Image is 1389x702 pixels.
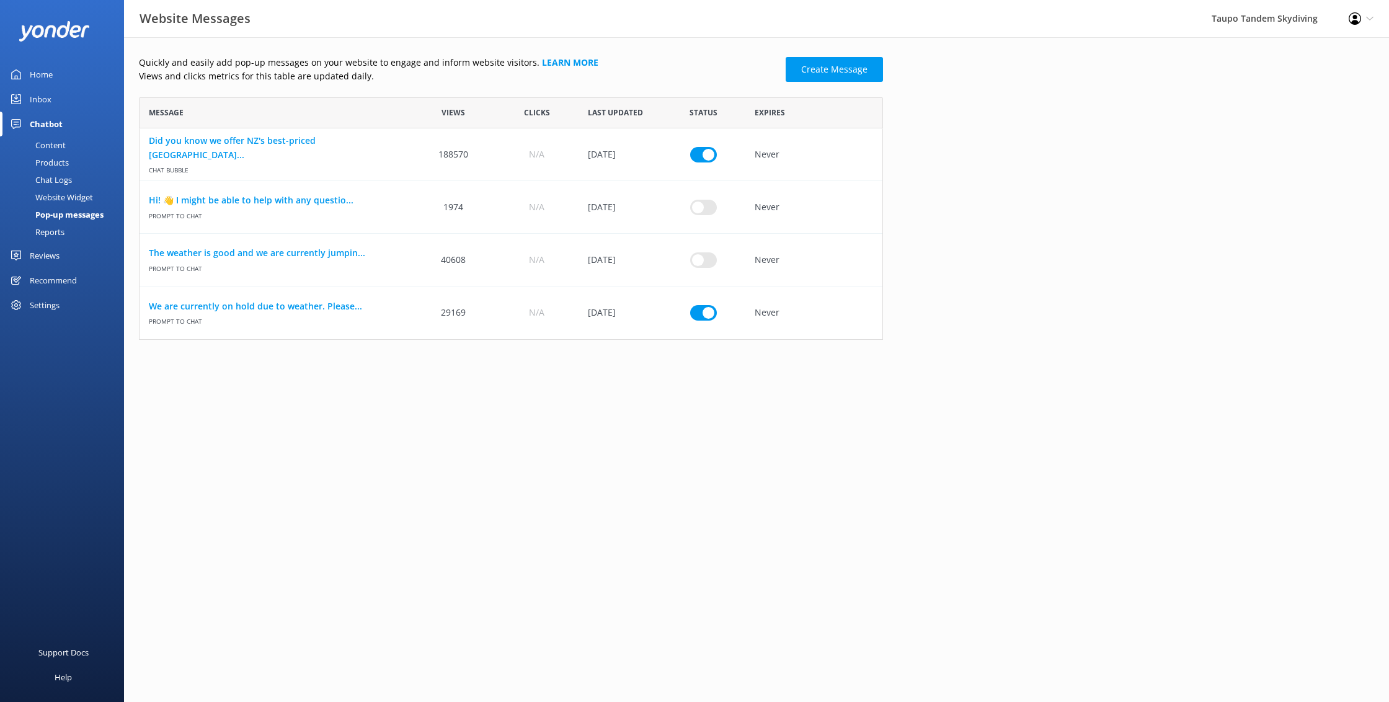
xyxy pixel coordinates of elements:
div: Help [55,665,72,690]
div: row [139,287,883,339]
div: Support Docs [38,640,89,665]
span: N/A [529,200,544,214]
div: Chat Logs [7,171,72,189]
a: Reports [7,223,124,241]
div: Products [7,154,69,171]
span: Prompt to Chat [149,313,402,326]
div: Pop-up messages [7,206,104,223]
div: Recommend [30,268,77,293]
div: 30 Jan 2025 [579,128,662,181]
span: Prompt to Chat [149,207,402,220]
div: Content [7,136,66,154]
a: Website Widget [7,189,124,206]
span: Message [149,107,184,118]
span: Expires [755,107,785,118]
span: N/A [529,148,544,161]
div: Never [745,287,882,339]
div: row [139,128,883,181]
div: 188570 [412,128,495,181]
div: Inbox [30,87,51,112]
img: yonder-white-logo.png [19,21,90,42]
span: Views [442,107,465,118]
a: We are currently on hold due to weather. Please... [149,300,402,313]
div: Never [745,181,882,234]
div: 07 May 2025 [579,181,662,234]
div: Settings [30,293,60,318]
span: Clicks [524,107,550,118]
a: Pop-up messages [7,206,124,223]
p: Quickly and easily add pop-up messages on your website to engage and inform website visitors. [139,56,778,69]
span: Last updated [588,107,643,118]
div: Reviews [30,243,60,268]
span: N/A [529,253,544,267]
span: Prompt to Chat [149,260,402,273]
a: Create Message [786,57,883,82]
h3: Website Messages [140,9,251,29]
a: Chat Logs [7,171,124,189]
div: Never [745,128,882,181]
div: Reports [7,223,64,241]
div: row [139,234,883,287]
a: Products [7,154,124,171]
a: Hi! 👋 I might be able to help with any questio... [149,193,402,207]
div: 01 Oct 2025 [579,234,662,287]
div: 29169 [412,287,495,339]
div: 40608 [412,234,495,287]
div: Chatbot [30,112,63,136]
div: Home [30,62,53,87]
div: 01 Oct 2025 [579,287,662,339]
span: Chat bubble [149,162,402,175]
span: Status [690,107,717,118]
a: Learn more [542,56,598,68]
a: Did you know we offer NZ's best-priced [GEOGRAPHIC_DATA]... [149,134,402,162]
a: The weather is good and we are currently jumpin... [149,246,402,260]
div: grid [139,128,883,339]
p: Views and clicks metrics for this table are updated daily. [139,69,778,83]
div: 1974 [412,181,495,234]
div: row [139,181,883,234]
div: Never [745,234,882,287]
div: Website Widget [7,189,93,206]
span: N/A [529,306,544,319]
a: Content [7,136,124,154]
